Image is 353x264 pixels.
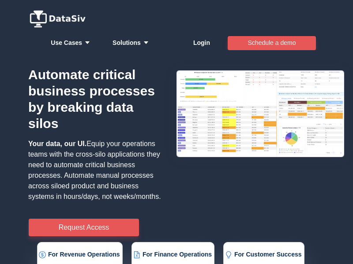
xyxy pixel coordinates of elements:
a: icon: file-excelFor Finance Operations [133,252,212,259]
strong: Use Cases [51,39,95,46]
h1: Automate critical business processes by breaking data silos [28,67,166,132]
img: logo [28,10,90,28]
img: HxQKbKb.png [176,70,344,157]
a: icon: bulbFor Customer Success [225,252,302,259]
button: Request Access [29,219,139,236]
strong: Your data, our UI. [28,140,86,147]
button: Schedule a demo [228,36,316,50]
strong: Solutions [113,39,154,46]
i: icon: caret-down [141,40,149,46]
i: icon: caret-down [82,40,90,46]
a: Login [193,29,210,56]
span: Equip your operations teams with the cross-silo applications they need to automate critical busin... [28,140,161,200]
a: icon: dollarFor Revenue Operations [39,252,120,259]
